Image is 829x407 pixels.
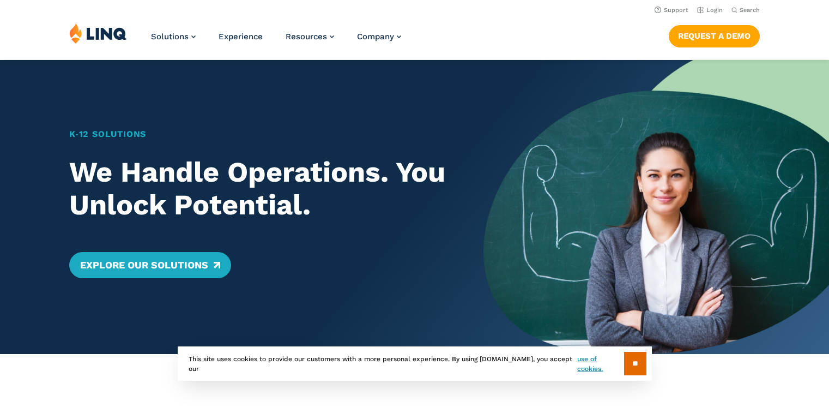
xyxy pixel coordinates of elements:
a: Explore Our Solutions [69,252,231,278]
a: Solutions [151,32,196,41]
a: Experience [219,32,263,41]
a: Request a Demo [669,25,760,47]
img: LINQ | K‑12 Software [69,23,127,44]
a: Support [655,7,688,14]
div: This site uses cookies to provide our customers with a more personal experience. By using [DOMAIN... [178,346,652,381]
h2: We Handle Operations. You Unlock Potential. [69,156,450,222]
a: Company [357,32,401,41]
img: Home Banner [483,60,829,354]
a: Login [697,7,723,14]
a: Resources [286,32,334,41]
nav: Button Navigation [669,23,760,47]
a: use of cookies. [577,354,624,374]
span: Search [740,7,760,14]
button: Open Search Bar [731,6,760,14]
nav: Primary Navigation [151,23,401,59]
span: Company [357,32,394,41]
span: Solutions [151,32,189,41]
span: Resources [286,32,327,41]
h1: K‑12 Solutions [69,128,450,141]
